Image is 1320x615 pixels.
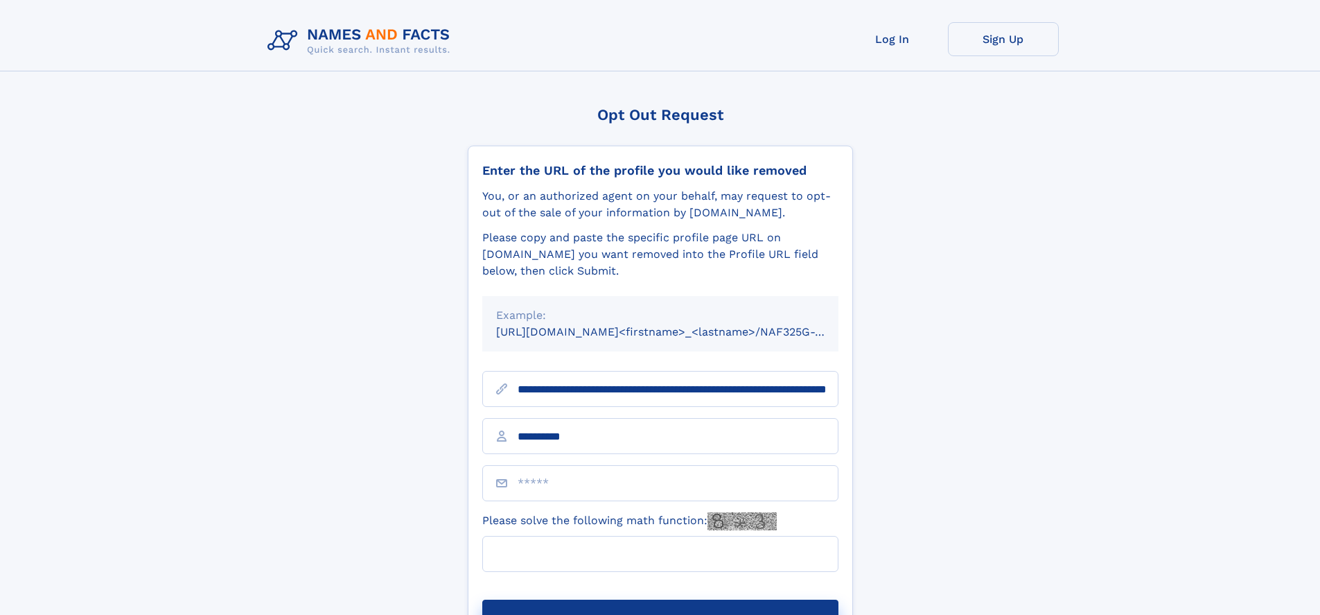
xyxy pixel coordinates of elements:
a: Log In [837,22,948,56]
a: Sign Up [948,22,1059,56]
div: Example: [496,307,825,324]
div: Please copy and paste the specific profile page URL on [DOMAIN_NAME] you want removed into the Pr... [482,229,838,279]
label: Please solve the following math function: [482,512,777,530]
div: Enter the URL of the profile you would like removed [482,163,838,178]
div: Opt Out Request [468,106,853,123]
div: You, or an authorized agent on your behalf, may request to opt-out of the sale of your informatio... [482,188,838,221]
small: [URL][DOMAIN_NAME]<firstname>_<lastname>/NAF325G-xxxxxxxx [496,325,865,338]
img: Logo Names and Facts [262,22,461,60]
